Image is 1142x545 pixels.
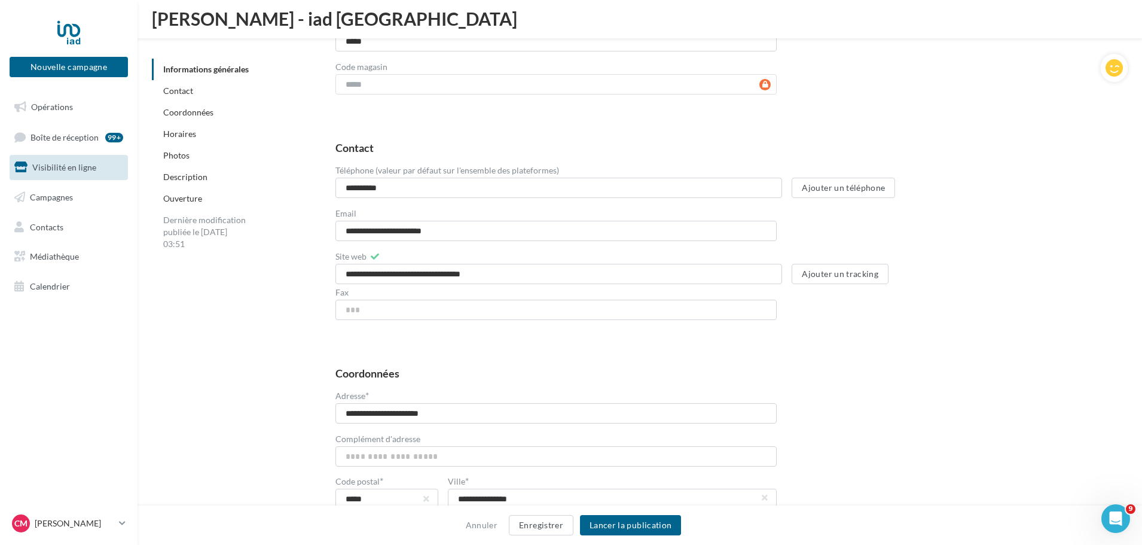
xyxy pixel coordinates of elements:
[7,274,130,299] a: Calendrier
[163,172,207,182] a: Description
[335,476,439,486] label: Code postal
[30,221,63,232] span: Contacts
[32,162,96,172] span: Visibilité en ligne
[335,63,387,71] label: Code magasin
[580,515,681,535] button: Lancer la publication
[163,129,196,139] a: Horaires
[792,264,888,284] button: Ajouter un tracking
[35,517,114,529] p: [PERSON_NAME]
[7,124,130,150] a: Boîte de réception99+
[7,185,130,210] a: Campagnes
[30,132,99,142] span: Boîte de réception
[509,515,573,535] button: Enregistrer
[163,193,202,203] a: Ouverture
[7,244,130,269] a: Médiathèque
[152,10,517,28] span: [PERSON_NAME] - iad [GEOGRAPHIC_DATA]
[163,150,190,160] a: Photos
[335,166,559,175] label: Téléphone (valeur par défaut sur l'ensemble des plateformes)
[1101,504,1130,533] iframe: Intercom live chat
[10,57,128,77] button: Nouvelle campagne
[335,209,356,218] label: Email
[163,107,213,117] a: Coordonnées
[163,86,193,96] a: Contact
[335,391,369,400] label: Adresse
[152,209,259,255] div: Dernière modification publiée le [DATE] 03:51
[30,251,79,261] span: Médiathèque
[30,192,73,202] span: Campagnes
[30,281,70,291] span: Calendrier
[7,95,130,120] a: Opérations
[335,142,374,153] div: Contact
[335,435,420,443] label: Complément d'adresse
[335,252,367,261] label: Site web
[335,288,349,297] label: Fax
[163,64,249,74] a: Informations générales
[31,102,73,112] span: Opérations
[1126,504,1135,514] span: 9
[335,368,399,379] div: Coordonnées
[7,215,130,240] a: Contacts
[792,178,895,198] button: Ajouter un téléphone
[448,476,777,486] label: Ville
[461,518,502,532] button: Annuler
[105,133,123,142] div: 99+
[14,517,28,529] span: CM
[7,155,130,180] a: Visibilité en ligne
[10,512,128,535] a: CM [PERSON_NAME]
